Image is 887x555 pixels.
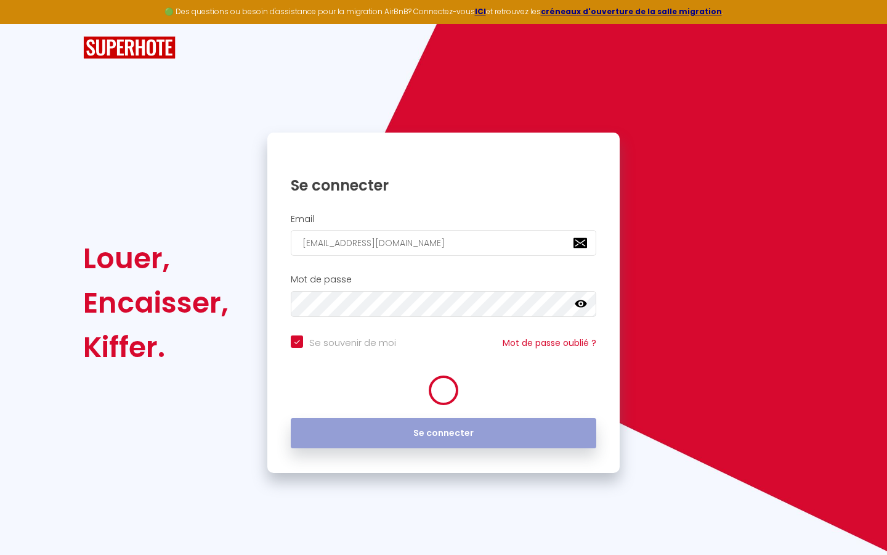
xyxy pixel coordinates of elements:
div: Encaisser, [83,281,229,325]
input: Ton Email [291,230,596,256]
button: Se connecter [291,418,596,449]
img: SuperHote logo [83,36,176,59]
a: Mot de passe oublié ? [503,337,596,349]
a: créneaux d'ouverture de la salle migration [541,6,722,17]
div: Kiffer. [83,325,229,369]
h2: Mot de passe [291,274,596,285]
div: Louer, [83,236,229,281]
button: Ouvrir le widget de chat LiveChat [10,5,47,42]
h1: Se connecter [291,176,596,195]
h2: Email [291,214,596,224]
a: ICI [475,6,486,17]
